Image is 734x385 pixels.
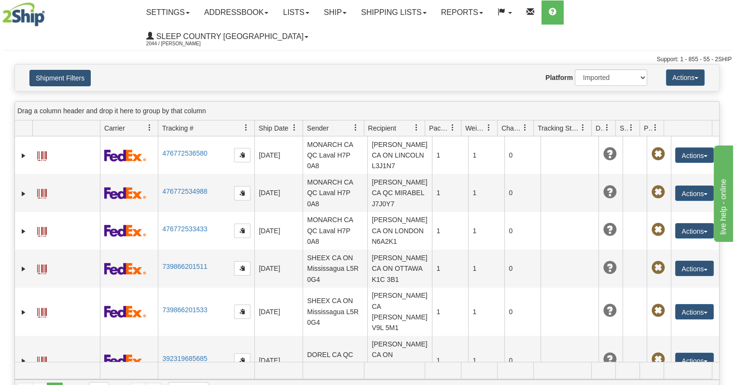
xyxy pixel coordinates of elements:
[468,288,504,336] td: 1
[162,355,207,362] a: 392319685685
[504,250,540,287] td: 0
[468,212,504,250] td: 1
[234,186,250,200] button: Copy to clipboard
[19,307,28,317] a: Expand
[162,263,207,270] a: 739866201511
[432,212,468,250] td: 1
[19,189,28,199] a: Expand
[603,353,616,366] span: Unknown
[675,186,714,201] button: Actions
[303,212,367,250] td: MONARCH CA QC Laval H7P 0A8
[620,123,628,133] span: Shipment Issues
[2,2,45,27] img: logo2044.jpg
[465,123,485,133] span: Weight
[468,336,504,385] td: 1
[517,119,533,136] a: Charge filter column settings
[545,73,573,82] label: Platform
[154,32,304,40] span: Sleep Country [GEOGRAPHIC_DATA]
[37,185,47,200] a: Label
[538,123,580,133] span: Tracking Status
[675,261,714,276] button: Actions
[37,147,47,162] a: Label
[468,250,504,287] td: 1
[429,123,449,133] span: Packages
[254,336,303,385] td: [DATE]
[234,224,250,238] button: Copy to clipboard
[347,119,364,136] a: Sender filter column settings
[432,136,468,174] td: 1
[15,102,719,120] div: grid grouping header
[675,223,714,239] button: Actions
[276,0,316,25] a: Lists
[666,69,705,86] button: Actions
[712,143,733,241] iframe: chat widget
[651,261,665,275] span: Pickup Not Assigned
[504,212,540,250] td: 0
[603,147,616,161] span: Unknown
[596,123,604,133] span: Delivery Status
[146,39,219,49] span: 2044 / [PERSON_NAME]
[19,226,28,236] a: Expand
[104,263,146,275] img: 2 - FedEx Express®
[501,123,522,133] span: Charge
[603,304,616,318] span: Unknown
[197,0,276,25] a: Addressbook
[623,119,639,136] a: Shipment Issues filter column settings
[141,119,158,136] a: Carrier filter column settings
[162,225,207,233] a: 476772533433
[234,353,250,368] button: Copy to clipboard
[432,250,468,287] td: 1
[647,119,664,136] a: Pickup Status filter column settings
[367,250,432,287] td: [PERSON_NAME] CA ON OTTAWA K1C 3B1
[644,123,652,133] span: Pickup Status
[675,147,714,163] button: Actions
[504,288,540,336] td: 0
[603,223,616,237] span: Unknown
[139,0,197,25] a: Settings
[367,336,432,385] td: [PERSON_NAME] CA ON KINGSTON K7L 5V7
[481,119,497,136] a: Weight filter column settings
[234,261,250,276] button: Copy to clipboard
[104,305,146,318] img: 2 - FedEx Express®
[19,264,28,274] a: Expand
[432,174,468,212] td: 1
[444,119,461,136] a: Packages filter column settings
[675,304,714,319] button: Actions
[37,304,47,319] a: Label
[651,353,665,366] span: Pickup Not Assigned
[434,0,490,25] a: Reports
[254,174,303,212] td: [DATE]
[104,225,146,237] img: 2 - FedEx Express®
[104,123,125,133] span: Carrier
[254,250,303,287] td: [DATE]
[317,0,354,25] a: Ship
[162,149,207,157] a: 476772536580
[162,187,207,195] a: 476772534988
[408,119,425,136] a: Recipient filter column settings
[367,174,432,212] td: [PERSON_NAME] CA QC MIRABEL J7J0Y7
[303,174,367,212] td: MONARCH CA QC Laval H7P 0A8
[104,187,146,199] img: 2 - FedEx Express®
[19,356,28,366] a: Expand
[238,119,254,136] a: Tracking # filter column settings
[303,288,367,336] td: SHEEX CA ON Mississagua L5R 0G4
[603,186,616,199] span: Unknown
[37,352,47,368] a: Label
[603,261,616,275] span: Unknown
[367,136,432,174] td: [PERSON_NAME] CA ON LINCOLN L3J1N7
[303,250,367,287] td: SHEEX CA ON Mississagua L5R 0G4
[234,148,250,162] button: Copy to clipboard
[651,186,665,199] span: Pickup Not Assigned
[104,354,146,366] img: 2 - FedEx Express®
[234,305,250,319] button: Copy to clipboard
[599,119,615,136] a: Delivery Status filter column settings
[651,223,665,237] span: Pickup Not Assigned
[254,288,303,336] td: [DATE]
[303,136,367,174] td: MONARCH CA QC Laval H7P 0A8
[254,212,303,250] td: [DATE]
[575,119,591,136] a: Tracking Status filter column settings
[162,123,194,133] span: Tracking #
[254,136,303,174] td: [DATE]
[432,288,468,336] td: 1
[675,353,714,368] button: Actions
